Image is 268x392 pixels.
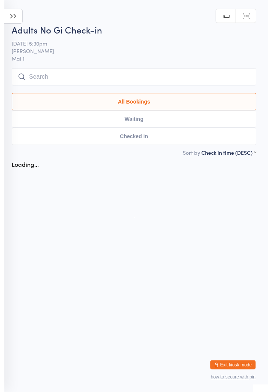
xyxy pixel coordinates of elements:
[12,68,256,85] input: Search
[12,55,256,62] span: Mat 1
[12,160,39,168] div: Loading...
[211,374,256,380] button: how to secure with pin
[183,149,200,156] label: Sort by
[12,93,256,110] button: All Bookings
[12,40,245,47] span: [DATE] 5:30pm
[12,110,256,128] button: Waiting
[12,47,245,55] span: [PERSON_NAME]
[12,128,256,145] button: Checked in
[12,23,256,36] h2: Adults No Gi Check-in
[210,360,256,369] button: Exit kiosk mode
[201,149,256,156] div: Check in time (DESC)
